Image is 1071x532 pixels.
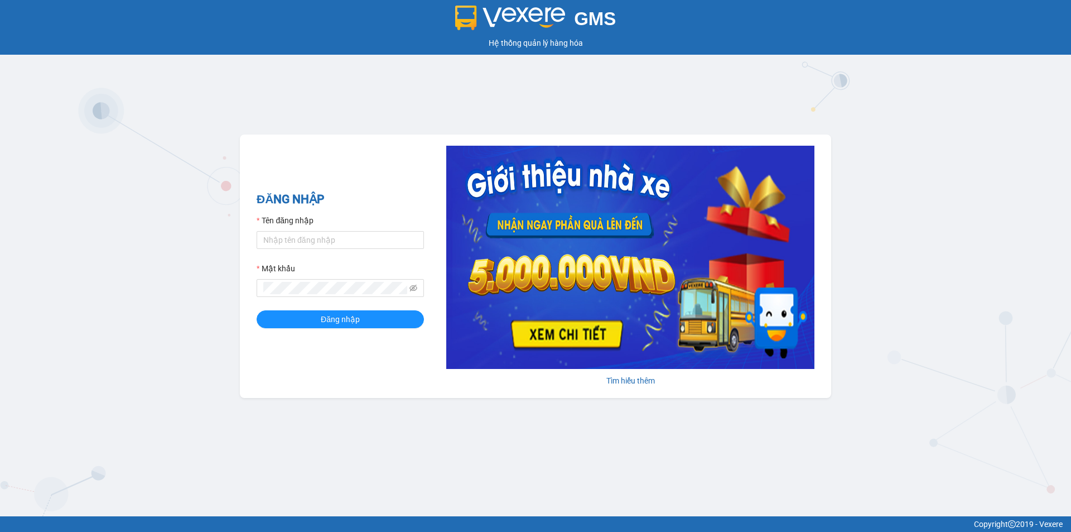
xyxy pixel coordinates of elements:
span: eye-invisible [409,284,417,292]
div: Tìm hiểu thêm [446,375,814,387]
img: banner-0 [446,146,814,369]
span: GMS [574,8,616,29]
img: logo 2 [455,6,566,30]
div: Hệ thống quản lý hàng hóa [3,37,1068,49]
span: copyright [1008,520,1016,528]
button: Đăng nhập [257,310,424,328]
h2: ĐĂNG NHẬP [257,190,424,209]
label: Mật khẩu [257,262,295,275]
input: Mật khẩu [263,282,407,294]
label: Tên đăng nhập [257,214,313,227]
span: Đăng nhập [321,313,360,325]
div: Copyright 2019 - Vexere [8,518,1063,530]
a: GMS [455,17,616,26]
input: Tên đăng nhập [257,231,424,249]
